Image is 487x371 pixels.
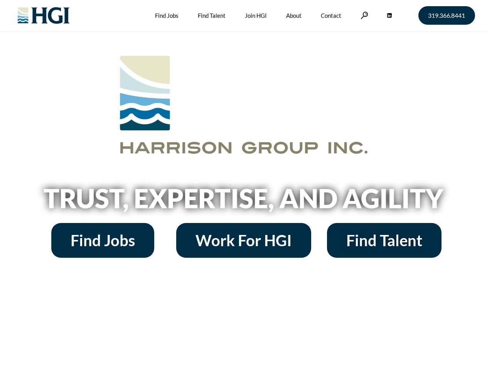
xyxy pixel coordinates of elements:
span: Find Talent [346,233,422,248]
span: 319.366.8441 [428,12,465,19]
a: 319.366.8441 [418,6,475,25]
span: Find Jobs [71,233,135,248]
span: Work For HGI [195,233,292,248]
h2: Trust, Expertise, and Agility [24,185,463,211]
a: Work For HGI [176,223,311,258]
a: Search [361,12,368,19]
a: Find Jobs [51,223,154,258]
a: Find Talent [327,223,442,258]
